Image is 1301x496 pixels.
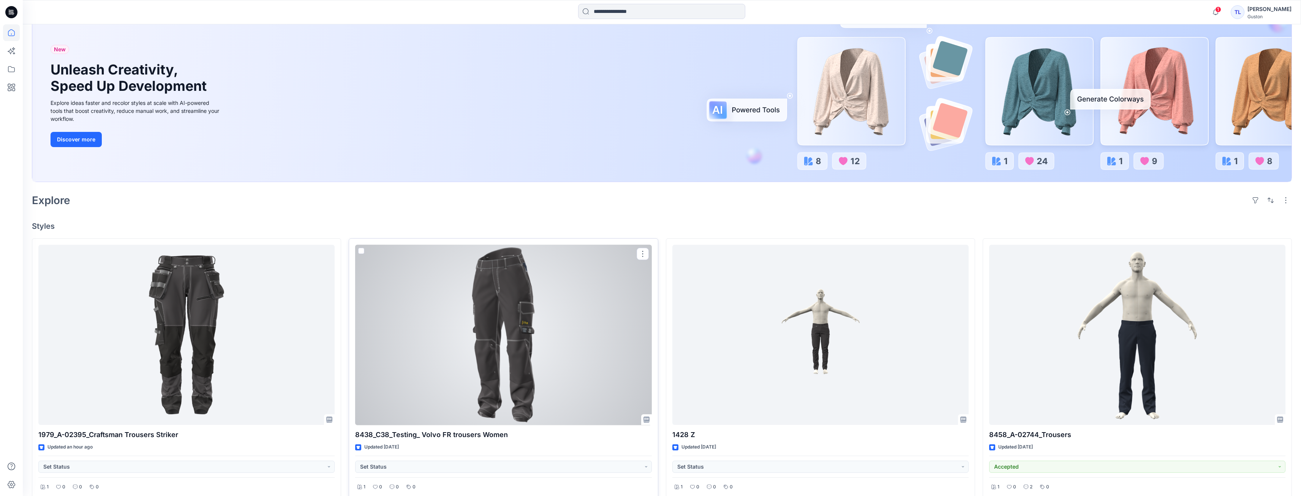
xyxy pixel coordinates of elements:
[364,443,399,451] p: Updated [DATE]
[696,483,699,491] p: 0
[1231,5,1244,19] div: TL
[38,245,335,425] a: 1979_A-02395_Craftsman Trousers Striker
[713,483,716,491] p: 0
[355,245,651,425] a: 8438_C38_Testing_ Volvo FR trousers Women
[38,429,335,440] p: 1979_A-02395_Craftsman Trousers Striker
[54,45,66,54] span: New
[1030,483,1032,491] p: 2
[997,483,999,491] p: 1
[672,245,969,425] a: 1428 Z
[47,443,93,451] p: Updated an hour ago
[79,483,82,491] p: 0
[47,483,49,491] p: 1
[364,483,365,491] p: 1
[51,132,102,147] button: Discover more
[1215,6,1221,13] span: 1
[62,483,65,491] p: 0
[51,99,221,123] div: Explore ideas faster and recolor styles at scale with AI-powered tools that boost creativity, red...
[379,483,382,491] p: 0
[32,222,1292,231] h4: Styles
[413,483,416,491] p: 0
[681,443,716,451] p: Updated [DATE]
[1247,14,1292,19] div: Guston
[1013,483,1016,491] p: 0
[96,483,99,491] p: 0
[355,429,651,440] p: 8438_C38_Testing_ Volvo FR trousers Women
[681,483,683,491] p: 1
[989,245,1285,425] a: 8458_A-02744_Trousers
[396,483,399,491] p: 0
[32,194,70,206] h2: Explore
[989,429,1285,440] p: 8458_A-02744_Trousers
[51,132,221,147] a: Discover more
[672,429,969,440] p: 1428 Z
[730,483,733,491] p: 0
[1046,483,1049,491] p: 0
[51,62,210,94] h1: Unleash Creativity, Speed Up Development
[1247,5,1292,14] div: [PERSON_NAME]
[998,443,1033,451] p: Updated [DATE]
